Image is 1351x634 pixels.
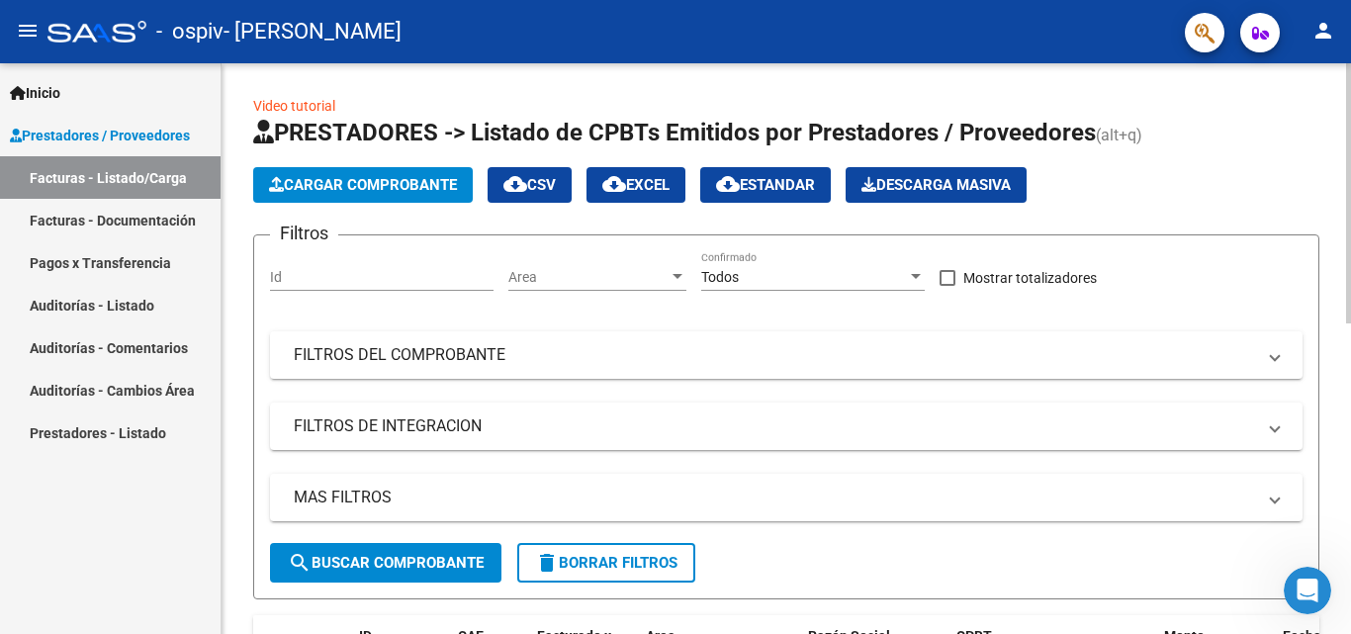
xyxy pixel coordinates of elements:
[503,172,527,196] mat-icon: cloud_download
[288,554,484,572] span: Buscar Comprobante
[488,167,572,203] button: CSV
[294,415,1255,437] mat-panel-title: FILTROS DE INTEGRACION
[846,167,1027,203] button: Descarga Masiva
[535,551,559,575] mat-icon: delete
[253,167,473,203] button: Cargar Comprobante
[508,269,669,286] span: Area
[602,172,626,196] mat-icon: cloud_download
[861,176,1011,194] span: Descarga Masiva
[716,176,815,194] span: Estandar
[269,176,457,194] span: Cargar Comprobante
[1096,126,1142,144] span: (alt+q)
[1311,19,1335,43] mat-icon: person
[270,543,501,583] button: Buscar Comprobante
[716,172,740,196] mat-icon: cloud_download
[16,19,40,43] mat-icon: menu
[288,551,312,575] mat-icon: search
[156,10,224,53] span: - ospiv
[535,554,677,572] span: Borrar Filtros
[1284,567,1331,614] iframe: Intercom live chat
[846,167,1027,203] app-download-masive: Descarga masiva de comprobantes (adjuntos)
[503,176,556,194] span: CSV
[586,167,685,203] button: EXCEL
[10,82,60,104] span: Inicio
[517,543,695,583] button: Borrar Filtros
[294,344,1255,366] mat-panel-title: FILTROS DEL COMPROBANTE
[963,266,1097,290] span: Mostrar totalizadores
[270,331,1303,379] mat-expansion-panel-header: FILTROS DEL COMPROBANTE
[701,269,739,285] span: Todos
[253,119,1096,146] span: PRESTADORES -> Listado de CPBTs Emitidos por Prestadores / Proveedores
[224,10,402,53] span: - [PERSON_NAME]
[270,474,1303,521] mat-expansion-panel-header: MAS FILTROS
[294,487,1255,508] mat-panel-title: MAS FILTROS
[10,125,190,146] span: Prestadores / Proveedores
[270,220,338,247] h3: Filtros
[602,176,670,194] span: EXCEL
[700,167,831,203] button: Estandar
[253,98,335,114] a: Video tutorial
[270,403,1303,450] mat-expansion-panel-header: FILTROS DE INTEGRACION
